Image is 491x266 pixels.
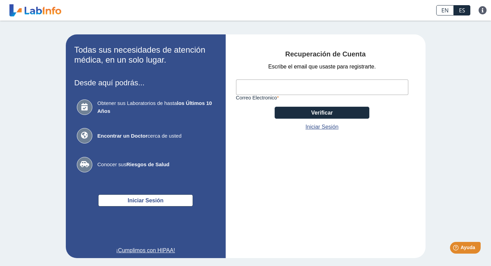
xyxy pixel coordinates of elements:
a: EN [436,5,454,15]
a: ¡Cumplimos con HIPAA! [74,246,217,255]
button: Iniciar Sesión [98,194,193,206]
a: Iniciar Sesión [306,123,339,131]
button: Verificar [275,107,369,119]
h3: Desde aquí podrás... [74,78,217,87]
b: Encontrar un Doctor [98,133,148,139]
label: Correo Electronico [236,95,408,100]
a: ES [454,5,470,15]
iframe: Help widget launcher [430,239,483,258]
span: Obtener sus Laboratorios de hasta [98,99,215,115]
h4: Recuperación de Cuenta [236,50,415,58]
span: Conocer sus [98,161,215,169]
h2: Todas sus necesidades de atención médica, en un solo lugar. [74,45,217,65]
b: Riesgos de Salud [126,161,170,167]
span: cerca de usted [98,132,215,140]
span: Escribe el email que usaste para registrarte. [268,63,376,71]
b: los Últimos 10 Años [98,100,212,114]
